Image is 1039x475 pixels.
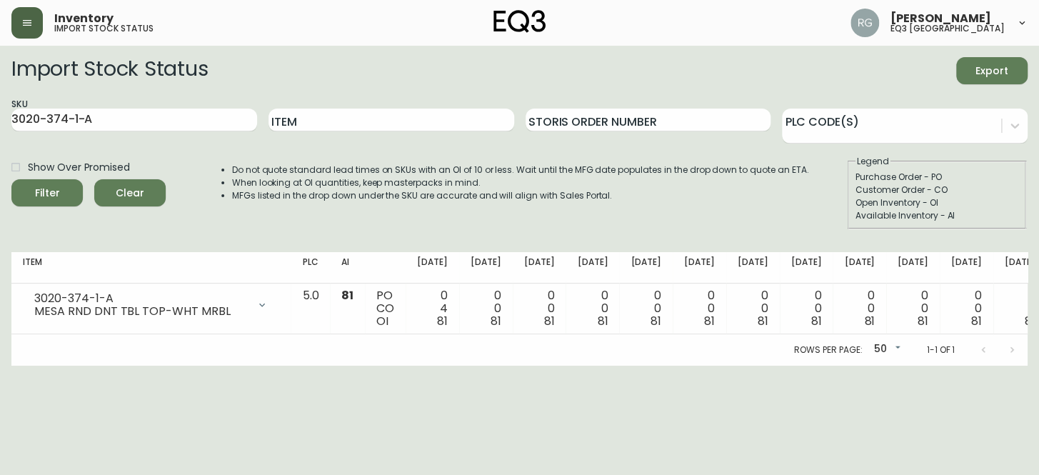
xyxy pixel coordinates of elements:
[631,289,661,328] div: 0 0
[956,57,1028,84] button: Export
[738,289,768,328] div: 0 0
[794,344,862,356] p: Rows per page:
[673,252,726,284] th: [DATE]
[918,313,928,329] span: 81
[566,252,619,284] th: [DATE]
[791,289,822,328] div: 0 0
[704,313,715,329] span: 81
[232,164,809,176] li: Do not quote standard lead times on SKUs with an OI of 10 or less. Wait until the MFG date popula...
[758,313,768,329] span: 81
[810,313,821,329] span: 81
[1024,313,1035,329] span: 81
[524,289,555,328] div: 0 0
[855,155,890,168] legend: Legend
[833,252,886,284] th: [DATE]
[726,252,780,284] th: [DATE]
[513,252,566,284] th: [DATE]
[11,179,83,206] button: Filter
[855,184,1018,196] div: Customer Order - CO
[376,313,388,329] span: OI
[459,252,513,284] th: [DATE]
[28,160,130,175] span: Show Over Promised
[330,252,365,284] th: AI
[619,252,673,284] th: [DATE]
[34,305,248,318] div: MESA RND DNT TBL TOP-WHT MRBL
[855,171,1018,184] div: Purchase Order - PO
[376,289,394,328] div: PO CO
[850,9,879,37] img: f6fbd925e6db440fbde9835fd887cd24
[855,209,1018,222] div: Available Inventory - AI
[926,344,955,356] p: 1-1 of 1
[437,313,448,329] span: 81
[940,252,993,284] th: [DATE]
[968,62,1016,80] span: Export
[868,338,903,361] div: 50
[864,313,875,329] span: 81
[780,252,833,284] th: [DATE]
[544,313,555,329] span: 81
[94,179,166,206] button: Clear
[855,196,1018,209] div: Open Inventory - OI
[1005,289,1035,328] div: 0 0
[844,289,875,328] div: 0 0
[886,252,940,284] th: [DATE]
[417,289,448,328] div: 0 4
[54,13,114,24] span: Inventory
[890,13,991,24] span: [PERSON_NAME]
[11,57,208,84] h2: Import Stock Status
[34,292,248,305] div: 3020-374-1-A
[291,252,330,284] th: PLC
[577,289,608,328] div: 0 0
[971,313,982,329] span: 81
[106,184,154,202] span: Clear
[232,176,809,189] li: When looking at OI quantities, keep masterpacks in mind.
[684,289,715,328] div: 0 0
[651,313,661,329] span: 81
[406,252,459,284] th: [DATE]
[232,189,809,202] li: MFGs listed in the drop down under the SKU are accurate and will align with Sales Portal.
[54,24,154,33] h5: import stock status
[341,287,353,304] span: 81
[898,289,928,328] div: 0 0
[291,284,330,334] td: 5.0
[23,289,279,321] div: 3020-374-1-AMESA RND DNT TBL TOP-WHT MRBL
[35,184,60,202] div: Filter
[890,24,1005,33] h5: eq3 [GEOGRAPHIC_DATA]
[951,289,982,328] div: 0 0
[11,252,291,284] th: Item
[493,10,546,33] img: logo
[471,289,501,328] div: 0 0
[491,313,501,329] span: 81
[597,313,608,329] span: 81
